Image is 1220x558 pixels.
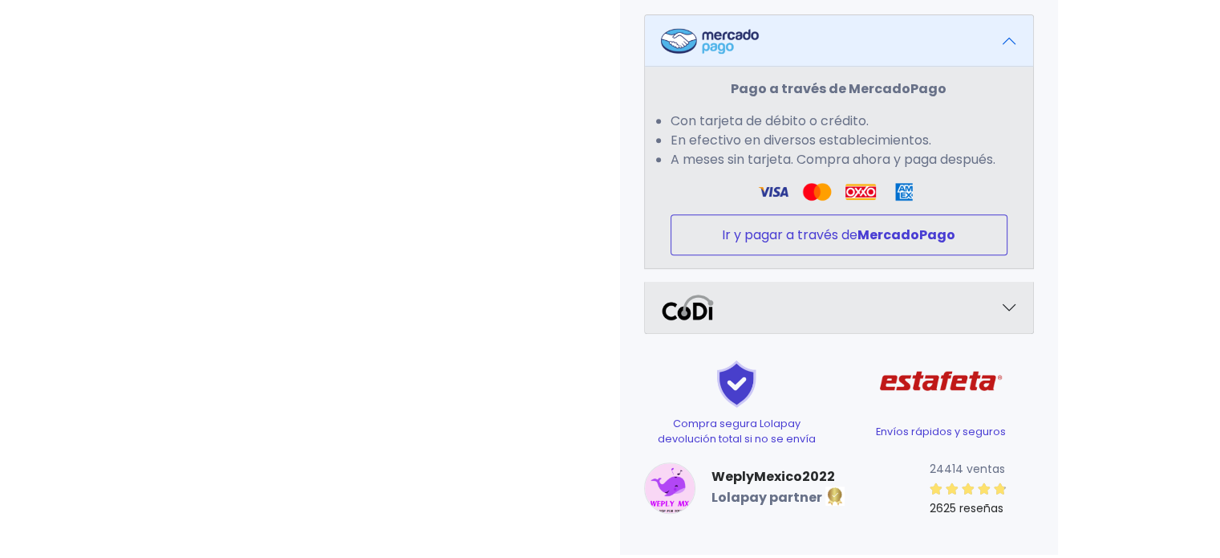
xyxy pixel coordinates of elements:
img: Shield [681,360,792,408]
img: Visa Logo [801,182,832,202]
img: Lolapay partner [825,487,845,506]
img: Visa Logo [758,182,788,202]
img: Codi Logo [661,295,715,320]
li: En efectivo en diversos establecimientos. [671,131,1007,150]
img: Amex Logo [889,182,919,202]
b: Lolapay partner [711,488,822,507]
strong: MercadoPago [857,226,955,244]
div: 4.85 / 5 [930,479,1007,499]
p: Envíos rápidos y seguros [849,424,1034,439]
li: Con tarjeta de débito o crédito. [671,112,1007,131]
small: 2625 reseñas [930,500,1003,516]
li: A meses sin tarjeta. Compra ahora y paga después. [671,150,1007,169]
small: 24414 ventas [930,461,1005,477]
a: 2625 reseñas [930,479,1034,518]
img: Estafeta Logo [867,347,1015,416]
img: small.png [644,462,695,514]
img: Mercadopago Logo [661,28,759,54]
a: WeplyMexico2022 [711,467,845,487]
p: Compra segura Lolapay devolución total si no se envía [644,416,829,446]
strong: Pago a través de MercadoPago [731,79,946,98]
button: Ir y pagar a través deMercadoPago [671,214,1007,255]
img: Oxxo Logo [845,182,876,202]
